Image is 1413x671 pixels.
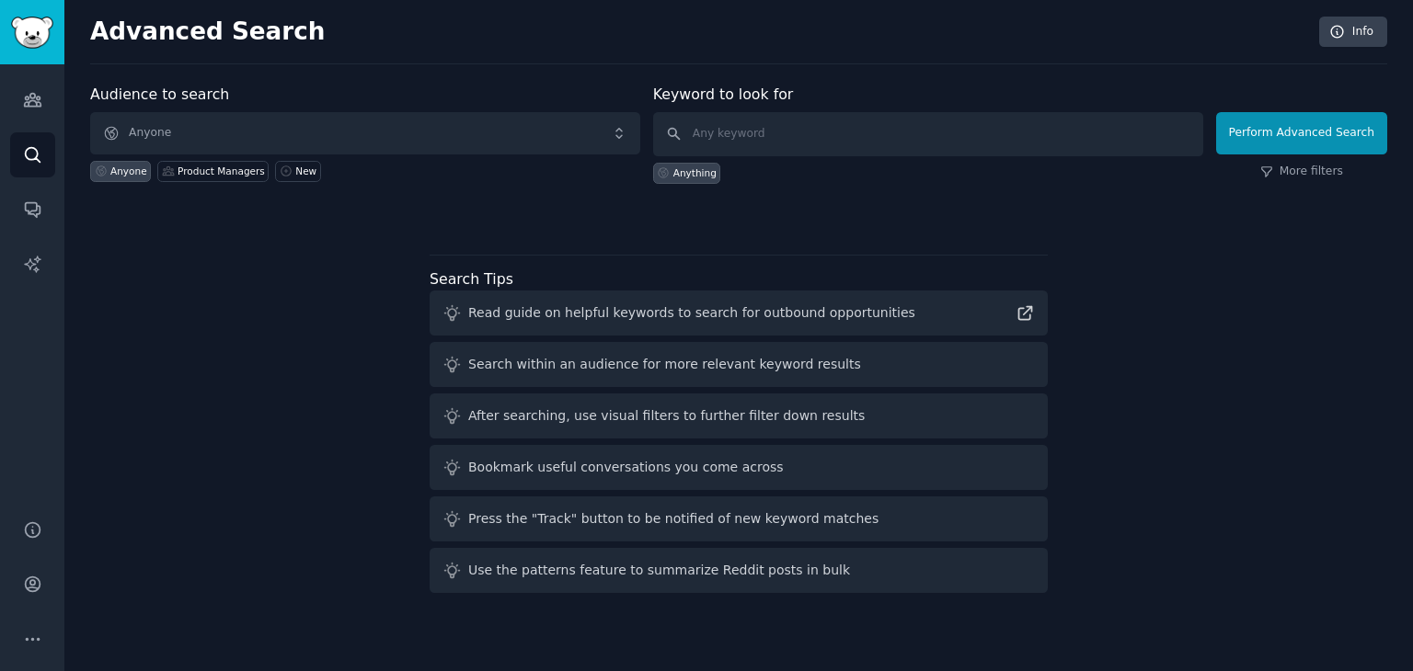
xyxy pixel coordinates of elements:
[1319,17,1387,48] a: Info
[178,165,265,177] div: Product Managers
[468,406,865,426] div: After searching, use visual filters to further filter down results
[468,458,784,477] div: Bookmark useful conversations you come across
[90,112,640,154] button: Anyone
[110,165,147,177] div: Anyone
[90,85,229,103] label: Audience to search
[430,270,513,288] label: Search Tips
[90,17,1309,47] h2: Advanced Search
[295,165,316,177] div: New
[275,161,320,182] a: New
[653,112,1203,156] input: Any keyword
[673,166,717,179] div: Anything
[468,509,879,529] div: Press the "Track" button to be notified of new keyword matches
[468,561,850,580] div: Use the patterns feature to summarize Reddit posts in bulk
[11,17,53,49] img: GummySearch logo
[653,85,794,103] label: Keyword to look for
[468,303,915,323] div: Read guide on helpful keywords to search for outbound opportunities
[468,355,861,374] div: Search within an audience for more relevant keyword results
[1216,112,1387,154] button: Perform Advanced Search
[1260,164,1343,180] a: More filters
